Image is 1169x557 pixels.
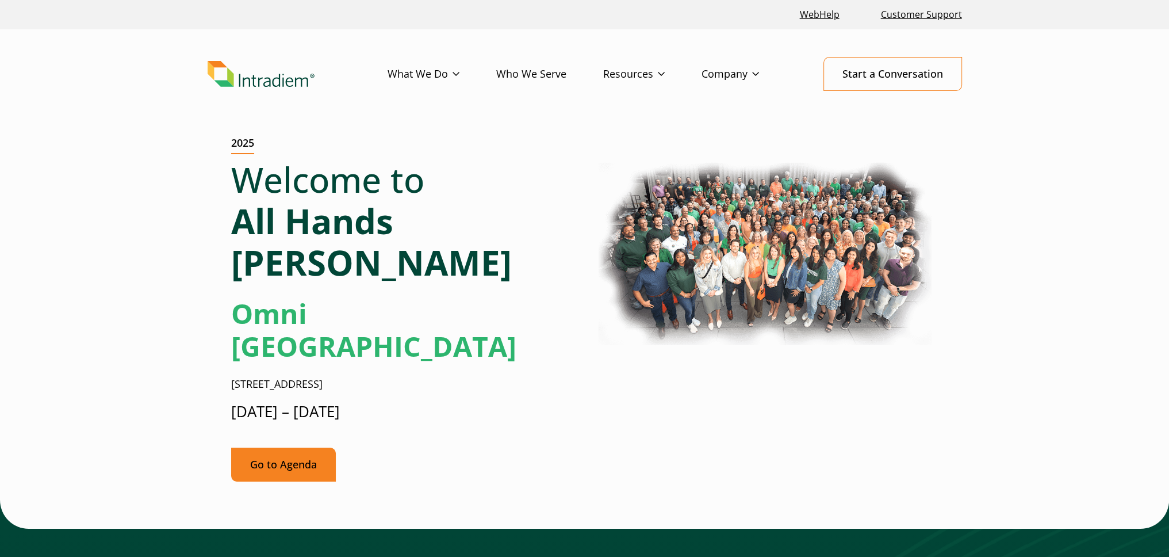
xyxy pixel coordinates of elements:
p: [STREET_ADDRESS] [231,377,576,392]
a: Company [702,58,796,91]
a: Customer Support [876,2,967,27]
a: Who We Serve [496,58,603,91]
strong: All Hands [231,197,393,245]
a: Link to homepage of Intradiem [208,61,388,87]
h1: Welcome to [231,159,576,283]
h2: 2025 [231,137,254,154]
a: Go to Agenda [231,448,336,482]
a: Resources [603,58,702,91]
p: [DATE] – [DATE] [231,401,576,422]
a: Start a Conversation [823,57,962,91]
strong: [PERSON_NAME] [231,239,512,286]
a: Link opens in a new window [795,2,844,27]
strong: Omni [GEOGRAPHIC_DATA] [231,295,516,365]
a: What We Do [388,58,496,91]
img: Intradiem [208,61,315,87]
